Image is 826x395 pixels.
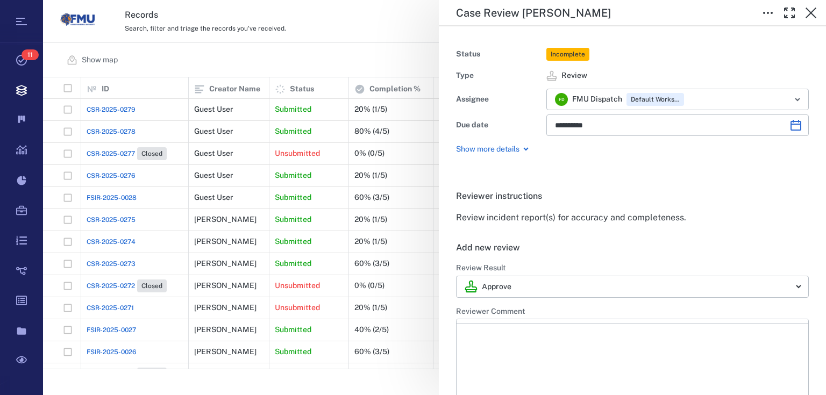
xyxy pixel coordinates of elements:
h5: Case Review [PERSON_NAME] [456,6,611,20]
div: Due date [456,118,542,133]
span: Review [561,70,587,81]
p: Show more details [456,144,519,155]
button: Open [790,92,805,107]
p: Review incident report(s) for accuracy and completeness. [456,211,809,224]
button: Toggle Fullscreen [779,2,800,24]
span: FMU Dispatch [572,94,622,105]
div: F D [555,93,568,106]
span: Incomplete [549,50,587,59]
h6: Add new review [456,241,809,254]
div: Assignee [456,92,542,107]
div: Type [456,68,542,83]
span: 11 [22,49,39,60]
div: Status [456,47,542,62]
p: Approve [482,282,511,292]
button: Choose date, selected date is Oct 9, 2025 [785,114,807,136]
h6: Review Result [456,263,809,274]
span: Default Workspace [629,95,682,104]
button: Toggle to Edit Boxes [757,2,779,24]
button: Close [800,2,822,24]
h6: Reviewer instructions [456,190,809,203]
h6: Reviewer Comment [456,306,809,317]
